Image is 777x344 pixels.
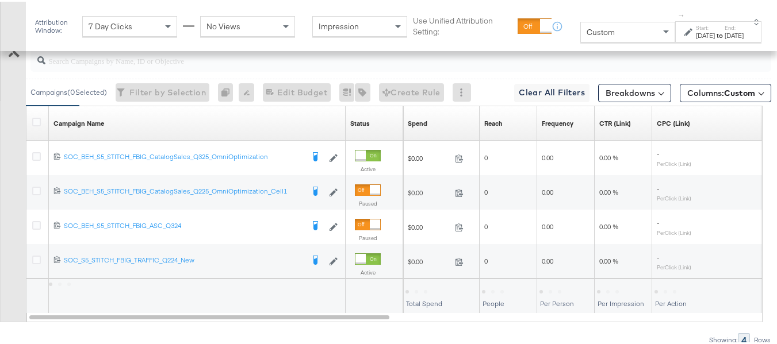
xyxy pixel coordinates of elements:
span: People [483,297,504,306]
label: Paused [355,233,381,240]
span: Per Impression [598,297,644,306]
span: - [657,217,659,225]
div: [DATE] [696,29,715,38]
a: SOC_BEH_S5_STITCH_FBIG_CatalogSales_Q225_OmniOptimization_Cell1 [64,185,303,196]
strong: to [715,29,725,38]
div: 0 [218,82,239,100]
button: Columns:Custom [680,82,771,101]
div: Showing: [709,334,738,342]
span: Total Spend [406,297,442,306]
sub: Per Click (Link) [657,227,691,234]
div: SOC_BEH_S5_STITCH_FBIG_ASC_Q324 [64,219,303,229]
div: [DATE] [725,29,744,38]
span: $0.00 [408,221,450,230]
span: - [657,251,659,260]
sub: Per Click (Link) [657,193,691,200]
div: Reach [484,117,503,126]
span: 0.00 % [599,221,618,229]
label: Use Unified Attribution Setting: [413,14,512,35]
button: Clear All Filters [514,82,590,101]
span: 0.00 [542,255,553,264]
span: Columns: [687,86,755,97]
span: 0 [484,186,488,195]
span: Custom [724,86,755,96]
label: Active [355,267,381,275]
div: Rows [753,334,771,342]
a: The total amount spent to date. [408,117,427,126]
a: The average number of times your ad was served to each person. [542,117,573,126]
div: Attribution Window: [35,17,76,33]
a: The number of clicks received on a link in your ad divided by the number of impressions. [599,117,631,126]
span: 0 [484,221,488,229]
span: - [657,182,659,191]
span: No Views [206,20,240,30]
div: Spend [408,117,427,126]
a: Shows the current state of your Ad Campaign. [350,117,370,126]
div: CPC (Link) [657,117,690,126]
sub: Per Click (Link) [657,262,691,269]
a: Your campaign name. [53,117,104,126]
a: The number of people your ad was served to. [484,117,503,126]
span: 0.00 % [599,152,618,160]
div: Frequency [542,117,573,126]
span: $0.00 [408,187,450,195]
span: ↑ [676,12,687,16]
div: Campaign Name [53,117,104,126]
span: Per Action [655,297,687,306]
span: - [657,148,659,156]
span: 0.00 [542,152,553,160]
a: SOC_S5_STITCH_FBIG_TRAFFIC_Q224_New [64,254,303,265]
span: Clear All Filters [519,84,585,98]
span: $0.00 [408,152,450,161]
span: 0.00 [542,221,553,229]
sub: Per Click (Link) [657,159,691,165]
a: SOC_BEH_S5_STITCH_FBIG_CatalogSales_Q325_OmniOptimization [64,150,303,162]
label: Start: [696,22,715,30]
div: SOC_BEH_S5_STITCH_FBIG_CatalogSales_Q225_OmniOptimization_Cell1 [64,185,303,194]
span: 7 Day Clicks [89,20,132,30]
div: SOC_BEH_S5_STITCH_FBIG_CatalogSales_Q325_OmniOptimization [64,150,303,160]
span: 0.00 % [599,255,618,264]
a: The average cost for each link click you've received from your ad. [657,117,690,126]
button: Breakdowns [598,82,671,101]
span: 0 [484,152,488,160]
div: SOC_S5_STITCH_FBIG_TRAFFIC_Q224_New [64,254,303,263]
label: End: [725,22,744,30]
span: 0 [484,255,488,264]
div: Campaigns ( 0 Selected) [30,86,107,96]
span: 0.00 % [599,186,618,195]
span: Per Person [540,297,574,306]
div: CTR (Link) [599,117,631,126]
div: Status [350,117,370,126]
span: Custom [587,25,615,36]
span: $0.00 [408,256,450,264]
a: SOC_BEH_S5_STITCH_FBIG_ASC_Q324 [64,219,303,231]
label: Paused [355,198,381,206]
span: 0.00 [542,186,553,195]
input: Search Campaigns by Name, ID or Objective [45,43,706,65]
span: Impression [319,20,359,30]
label: Active [355,164,381,171]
